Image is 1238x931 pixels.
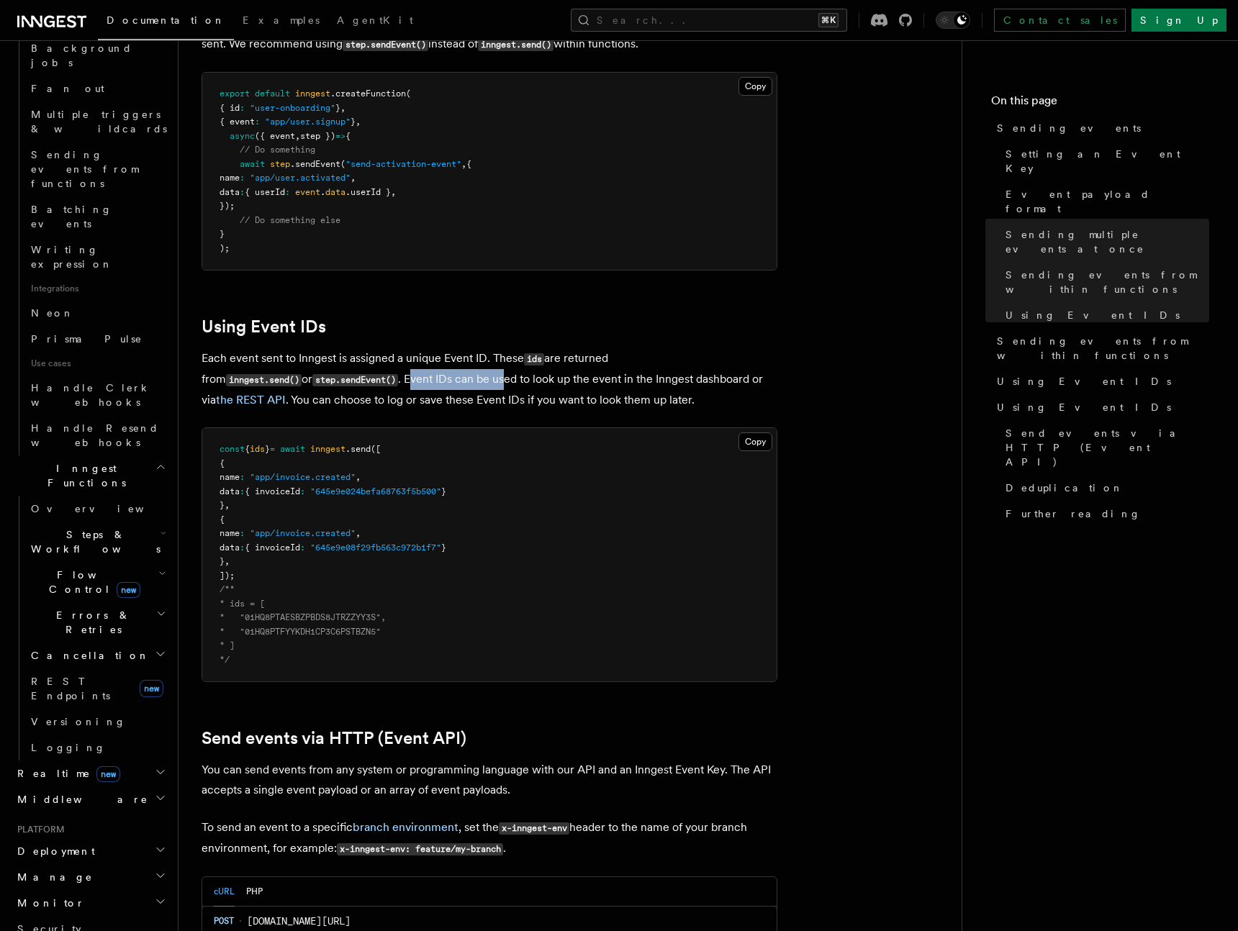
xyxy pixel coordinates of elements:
span: Sending events from within functions [997,334,1209,363]
a: REST Endpointsnew [25,668,169,709]
span: REST Endpoints [31,676,110,701]
span: Deduplication [1006,481,1124,495]
a: Using Event IDs [1000,302,1209,328]
a: Examples [234,4,328,39]
span: { [345,131,351,141]
span: Writing expression [31,244,113,270]
span: .sendEvent [290,159,340,169]
code: x-inngest-env: feature/my-branch [337,843,503,855]
span: . [320,187,325,197]
code: step.sendEvent() [343,39,428,51]
span: name [220,472,240,482]
code: inngest.send() [226,374,302,386]
span: Versioning [31,716,126,727]
a: Sending events [991,115,1209,141]
span: } [441,542,446,553]
button: Inngest Functions [12,455,169,496]
span: ); [220,243,230,253]
a: Sending multiple events at once [1000,222,1209,262]
span: // Do something [240,145,315,155]
a: Contact sales [994,9,1126,32]
span: await [240,159,265,169]
span: inngest [295,88,330,99]
span: data [220,187,240,197]
span: "645e9e024befa68763f5b500" [310,486,441,496]
span: } [351,117,356,127]
span: new [117,582,140,598]
span: Using Event IDs [997,400,1171,414]
span: "send-activation-event" [345,159,461,169]
span: , [295,131,300,141]
a: AgentKit [328,4,422,39]
button: Realtimenew [12,760,169,786]
span: Send events via HTTP (Event API) [1006,426,1209,469]
span: , [340,103,345,113]
a: Sending events from within functions [1000,262,1209,302]
a: Event payload format [1000,181,1209,222]
button: Steps & Workflows [25,522,169,562]
span: , [225,500,230,510]
span: Prisma Pulse [31,333,143,345]
a: Sending events from functions [25,142,169,196]
span: * "01HQ8PTAESBZPBDS8JTRZZYY3S", [220,612,386,622]
span: ids [250,444,265,454]
span: : [255,117,260,127]
button: Flow Controlnew [25,562,169,602]
code: ids [524,353,544,365]
a: Fan out [25,76,169,101]
span: data [325,187,345,197]
span: { [466,159,471,169]
span: } [335,103,340,113]
a: Send events via HTTP (Event API) [1000,420,1209,475]
span: Setting an Event Key [1006,147,1209,176]
a: the REST API [216,393,286,407]
p: You can send events from any system or programming language with our API and an Inngest Event Key... [202,760,777,800]
span: , [391,187,396,197]
span: Inngest Functions [12,461,155,490]
span: Use cases [25,352,169,375]
span: ( [406,88,411,99]
span: .send [345,444,371,454]
span: Manage [12,870,93,884]
span: [DOMAIN_NAME][URL] [247,914,351,928]
span: , [225,556,230,566]
span: Sending multiple events at once [1006,227,1209,256]
button: Errors & Retries [25,602,169,642]
span: ({ event [255,131,295,141]
span: } [265,444,270,454]
span: Using Event IDs [997,374,1171,389]
span: }); [220,201,235,211]
span: { event [220,117,255,127]
button: Search...⌘K [571,9,847,32]
span: : [240,528,245,538]
span: } [220,229,225,239]
span: Sending events from functions [31,149,138,189]
a: branch environment [353,820,458,834]
span: { invoiceId [245,542,300,553]
a: Prisma Pulse [25,326,169,352]
span: Handle Clerk webhooks [31,382,151,408]
span: const [220,444,245,454]
span: Examples [243,14,320,26]
span: Integrations [25,277,169,300]
a: Versioning [25,709,169,735]
span: Errors & Retries [25,608,156,637]
a: Setting an Event Key [1000,141,1209,181]
a: Using Event IDs [202,317,326,337]
span: step [270,159,290,169]
a: Handle Resend webhooks [25,415,169,455]
span: , [356,528,361,538]
span: new [96,766,120,782]
span: .userId } [345,187,391,197]
span: Sending events [997,121,1141,135]
a: Documentation [98,4,234,40]
span: : [300,542,305,553]
span: "user-onboarding" [250,103,335,113]
span: Platform [12,824,65,835]
span: { userId [245,187,285,197]
span: "app/invoice.created" [250,472,356,482]
a: Background jobs [25,35,169,76]
span: "645e9e08f29fb563c972b1f7" [310,542,441,553]
code: step.sendEvent() [312,374,398,386]
span: { [220,514,225,524]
